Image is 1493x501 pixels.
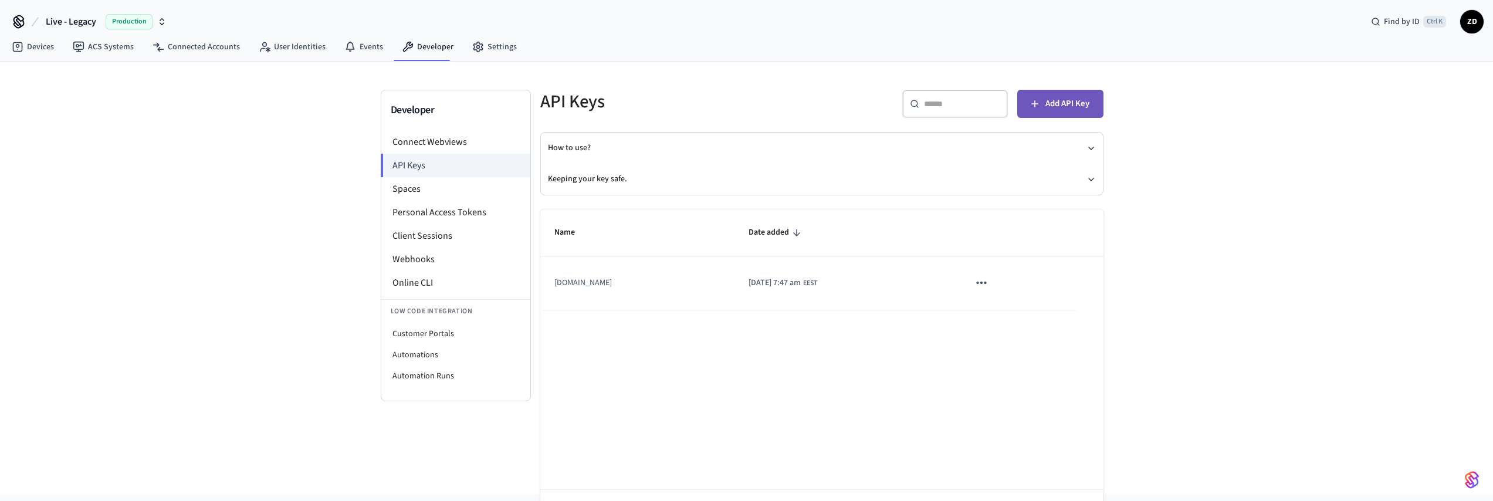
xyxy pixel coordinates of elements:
[381,344,530,365] li: Automations
[46,15,96,29] span: Live - Legacy
[381,177,530,201] li: Spaces
[381,299,530,323] li: Low Code Integration
[249,36,335,57] a: User Identities
[1045,96,1089,111] span: Add API Key
[381,271,530,294] li: Online CLI
[63,36,143,57] a: ACS Systems
[548,133,1096,164] button: How to use?
[143,36,249,57] a: Connected Accounts
[1461,11,1482,32] span: ZD
[1460,10,1484,33] button: ZD
[391,102,521,119] h3: Developer
[381,201,530,224] li: Personal Access Tokens
[554,224,590,242] span: Name
[749,277,801,289] span: [DATE] 7:47 am
[106,14,153,29] span: Production
[381,224,530,248] li: Client Sessions
[381,248,530,271] li: Webhooks
[463,36,526,57] a: Settings
[381,323,530,344] li: Customer Portals
[540,209,1103,310] table: sticky table
[749,224,804,242] span: Date added
[381,154,530,177] li: API Keys
[335,36,392,57] a: Events
[1384,16,1420,28] span: Find by ID
[540,256,735,310] td: [DOMAIN_NAME]
[548,164,1096,195] button: Keeping your key safe.
[1017,90,1103,118] button: Add API Key
[540,90,815,114] h5: API Keys
[1465,470,1479,489] img: SeamLogoGradient.69752ec5.svg
[381,130,530,154] li: Connect Webviews
[1423,16,1446,28] span: Ctrl K
[803,278,817,289] span: EEST
[1362,11,1455,32] div: Find by IDCtrl K
[381,365,530,387] li: Automation Runs
[392,36,463,57] a: Developer
[749,277,817,289] div: Europe/Kiev
[2,36,63,57] a: Devices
